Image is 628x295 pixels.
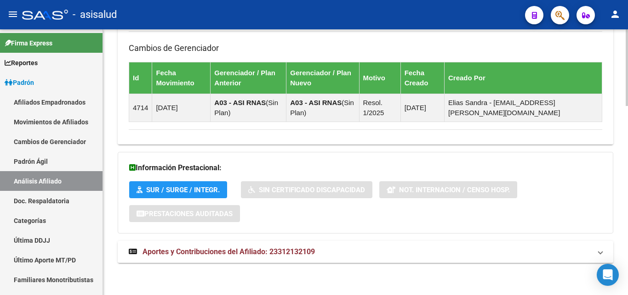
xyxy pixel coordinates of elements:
h3: Cambios de Gerenciador [129,42,602,55]
th: Fecha Creado [400,62,444,94]
span: - asisalud [73,5,117,25]
td: Resol. 1/2025 [359,94,400,122]
span: Aportes y Contribuciones del Afiliado: 23312132109 [143,247,315,256]
span: Sin Plan [214,99,278,117]
th: Creado Por [444,62,602,94]
button: Sin Certificado Discapacidad [241,181,372,198]
span: Sin Certificado Discapacidad [259,186,365,194]
button: Prestaciones Auditadas [129,205,240,222]
td: [DATE] [152,94,211,122]
span: Not. Internacion / Censo Hosp. [399,186,510,194]
mat-icon: menu [7,9,18,20]
strong: A03 - ASI RNAS [290,99,342,106]
strong: A03 - ASI RNAS [214,99,266,106]
td: Elias Sandra - [EMAIL_ADDRESS][PERSON_NAME][DOMAIN_NAME] [444,94,602,122]
td: [DATE] [400,94,444,122]
mat-icon: person [610,9,621,20]
h3: Información Prestacional: [129,161,602,174]
span: Padrón [5,78,34,88]
span: Sin Plan [290,99,354,117]
span: Prestaciones Auditadas [144,210,233,218]
th: Motivo [359,62,400,94]
th: Fecha Movimiento [152,62,211,94]
td: ( ) [286,94,359,122]
th: Gerenciador / Plan Anterior [211,62,286,94]
button: SUR / SURGE / INTEGR. [129,181,227,198]
span: Firma Express [5,38,52,48]
th: Gerenciador / Plan Nuevo [286,62,359,94]
div: Open Intercom Messenger [597,264,619,286]
td: 4714 [129,94,152,122]
mat-expansion-panel-header: Aportes y Contribuciones del Afiliado: 23312132109 [118,241,613,263]
button: Not. Internacion / Censo Hosp. [379,181,517,198]
th: Id [129,62,152,94]
td: ( ) [211,94,286,122]
span: SUR / SURGE / INTEGR. [146,186,220,194]
span: Reportes [5,58,38,68]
